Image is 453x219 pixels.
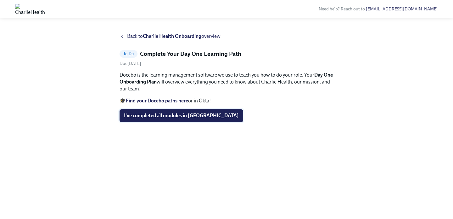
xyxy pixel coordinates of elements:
[120,72,333,85] strong: Day One Onboarding Plan
[126,98,188,104] a: Find your Docebo paths here
[319,6,438,12] span: Need help? Reach out to
[120,51,137,56] span: To Do
[15,4,45,14] img: CharlieHealth
[366,6,438,12] a: [EMAIL_ADDRESS][DOMAIN_NAME]
[143,33,201,39] strong: Charlie Health Onboarding
[140,50,241,58] h5: Complete Your Day One Learning Path
[124,112,239,119] span: I've completed all modules in [GEOGRAPHIC_DATA]
[120,97,333,104] p: 🎓 or in Okta!
[127,33,221,40] span: Back to overview
[120,61,141,66] span: Thursday, September 18th 2025, 8:00 am
[120,109,243,122] button: I've completed all modules in [GEOGRAPHIC_DATA]
[120,72,333,92] p: Docebo is the learning management software we use to teach you how to do your role. Your will ove...
[120,33,333,40] a: Back toCharlie Health Onboardingoverview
